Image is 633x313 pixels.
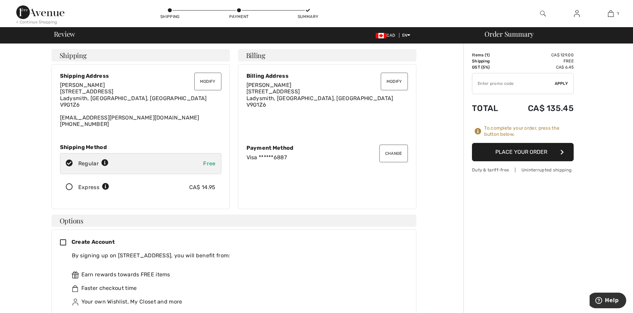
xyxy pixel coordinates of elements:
span: [STREET_ADDRESS] Ladysmith, [GEOGRAPHIC_DATA], [GEOGRAPHIC_DATA] V9G1Z6 [60,88,207,108]
a: 1 [594,10,627,18]
img: rewards.svg [72,272,79,278]
td: CA$ 129.00 [509,52,574,58]
td: Shipping [472,58,509,64]
iframe: Opens a widget where you can find more information [590,293,626,310]
span: Shipping [60,52,87,59]
div: Payment Method [246,145,408,151]
div: Earn rewards towards FREE items [72,271,402,279]
span: [PERSON_NAME] [60,82,105,88]
span: [PERSON_NAME] [246,82,292,88]
span: Create Account [72,239,115,245]
button: Change [379,145,408,162]
span: 1 [617,11,619,17]
div: CA$ 14.95 [189,183,216,191]
img: faster.svg [72,285,79,292]
td: CA$ 6.45 [509,64,574,70]
span: CAD [376,33,398,38]
div: Faster checkout time [72,284,402,292]
td: Total [472,97,509,120]
td: GST (5%) [472,64,509,70]
span: Review [54,31,75,37]
span: 1 [486,53,488,57]
div: Shipping Address [60,73,221,79]
td: Items ( ) [472,52,509,58]
span: Free [203,160,215,167]
div: Regular [78,160,108,168]
span: Apply [555,80,568,87]
img: My Info [574,10,580,18]
div: Your own Wishlist, My Closet and more [72,298,402,306]
img: 1ère Avenue [16,5,64,19]
td: CA$ 135.45 [509,97,574,120]
td: Free [509,58,574,64]
div: Shipping [160,14,180,20]
div: Billing Address [246,73,408,79]
h4: Options [52,215,416,227]
img: ownWishlist.svg [72,299,79,306]
img: Canadian Dollar [376,33,387,38]
div: Order Summary [476,31,629,37]
img: My Bag [608,10,614,18]
button: Place Your Order [472,143,574,161]
div: Shipping Method [60,144,221,150]
button: Modify [381,73,408,90]
div: [EMAIL_ADDRESS][PERSON_NAME][DOMAIN_NAME] [PHONE_NUMBER] [60,82,221,127]
div: To complete your order, press the button below. [484,125,574,137]
div: Summary [298,14,318,20]
div: Duty & tariff-free | Uninterrupted shipping [472,167,574,173]
span: EN [402,33,411,38]
div: By signing up on [STREET_ADDRESS], you will benefit from: [72,252,402,260]
a: Sign In [569,10,585,18]
div: Payment [229,14,249,20]
button: Modify [194,73,221,90]
input: Promo code [472,73,555,94]
div: < Continue Shopping [16,19,57,25]
span: Billing [246,52,265,59]
div: Express [78,183,109,191]
span: [STREET_ADDRESS] Ladysmith, [GEOGRAPHIC_DATA], [GEOGRAPHIC_DATA] V9G1Z6 [246,88,393,108]
img: search the website [540,10,546,18]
